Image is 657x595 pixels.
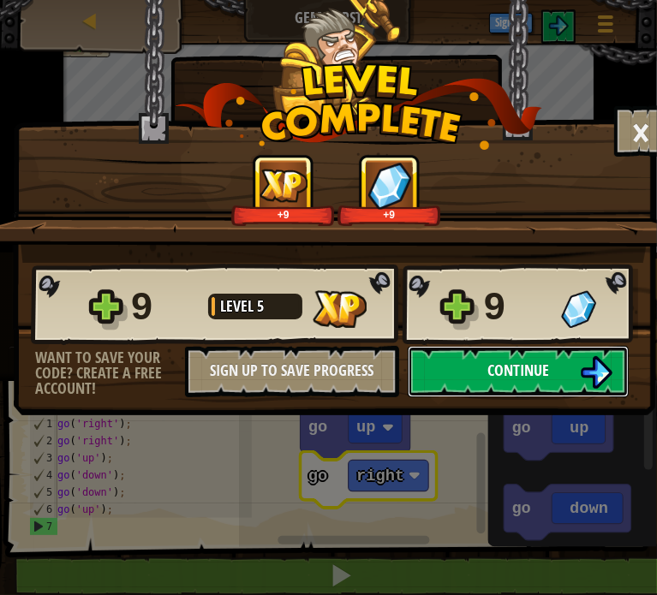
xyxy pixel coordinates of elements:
[175,63,542,150] img: level_complete.png
[131,279,198,334] div: 9
[487,360,549,381] span: Continue
[313,290,367,328] img: XP Gained
[367,162,412,209] img: Gems Gained
[580,356,612,389] img: Continue
[185,346,399,397] button: Sign Up to Save Progress
[484,279,551,334] div: 9
[220,295,257,317] span: Level
[257,295,264,317] span: 5
[260,169,308,202] img: XP Gained
[408,346,629,397] button: Continue
[341,208,438,221] div: +9
[561,290,596,328] img: Gems Gained
[35,350,185,396] div: Want to save your code? Create a free account!
[235,208,331,221] div: +9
